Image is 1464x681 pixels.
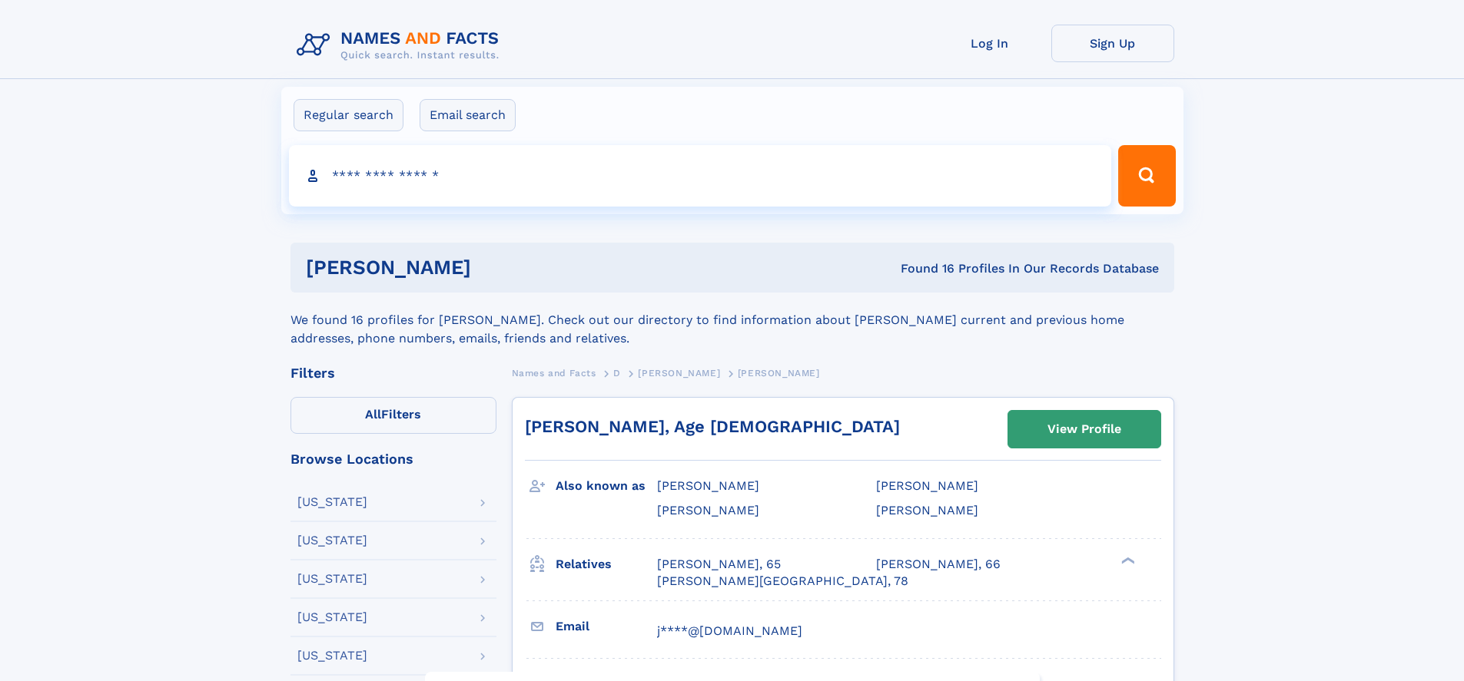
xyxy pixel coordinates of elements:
[1008,411,1160,448] a: View Profile
[306,258,686,277] h1: [PERSON_NAME]
[556,613,657,640] h3: Email
[297,650,367,662] div: [US_STATE]
[365,407,381,421] span: All
[1117,555,1136,565] div: ❯
[290,293,1174,348] div: We found 16 profiles for [PERSON_NAME]. Check out our directory to find information about [PERSON...
[686,260,1159,277] div: Found 16 Profiles In Our Records Database
[525,417,900,436] a: [PERSON_NAME], Age [DEMOGRAPHIC_DATA]
[613,368,621,379] span: D
[657,556,781,573] a: [PERSON_NAME], 65
[294,99,403,131] label: Regular search
[290,452,496,466] div: Browse Locations
[657,478,759,493] span: [PERSON_NAME]
[556,551,657,577] h3: Relatives
[289,145,1112,207] input: search input
[657,503,759,517] span: [PERSON_NAME]
[1118,145,1175,207] button: Search Button
[556,473,657,499] h3: Also known as
[738,368,820,379] span: [PERSON_NAME]
[638,363,720,382] a: [PERSON_NAME]
[290,366,496,380] div: Filters
[638,368,720,379] span: [PERSON_NAME]
[876,503,978,517] span: [PERSON_NAME]
[876,478,978,493] span: [PERSON_NAME]
[297,611,367,623] div: [US_STATE]
[1047,412,1121,447] div: View Profile
[928,25,1051,62] a: Log In
[512,363,596,382] a: Names and Facts
[297,573,367,585] div: [US_STATE]
[613,363,621,382] a: D
[657,573,908,590] a: [PERSON_NAME][GEOGRAPHIC_DATA], 78
[297,534,367,547] div: [US_STATE]
[290,25,512,66] img: Logo Names and Facts
[420,99,516,131] label: Email search
[290,397,496,434] label: Filters
[297,496,367,508] div: [US_STATE]
[1051,25,1174,62] a: Sign Up
[876,556,1001,573] a: [PERSON_NAME], 66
